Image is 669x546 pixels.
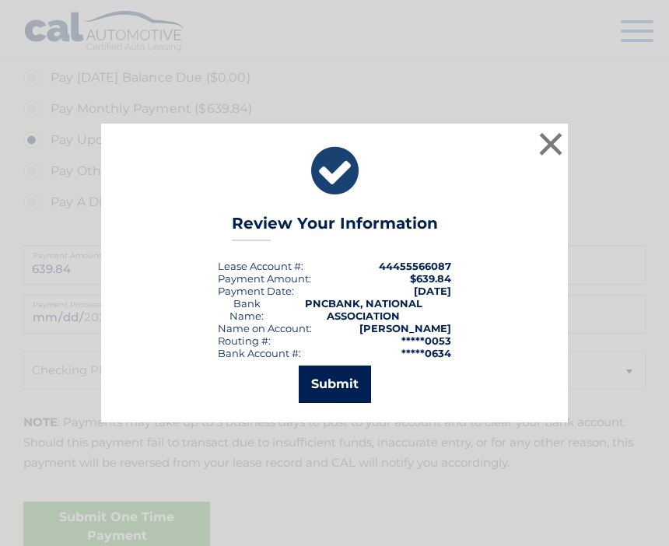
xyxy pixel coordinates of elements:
[218,272,311,285] div: Payment Amount:
[379,260,451,272] strong: 44455566087
[218,322,312,334] div: Name on Account:
[535,128,566,159] button: ×
[414,285,451,297] span: [DATE]
[218,334,271,347] div: Routing #:
[218,285,292,297] span: Payment Date
[359,322,451,334] strong: [PERSON_NAME]
[218,285,294,297] div: :
[305,297,422,322] strong: PNCBANK, NATIONAL ASSOCIATION
[232,214,438,241] h3: Review Your Information
[218,260,303,272] div: Lease Account #:
[218,347,301,359] div: Bank Account #:
[299,366,371,403] button: Submit
[410,272,451,285] span: $639.84
[218,297,275,322] div: Bank Name:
